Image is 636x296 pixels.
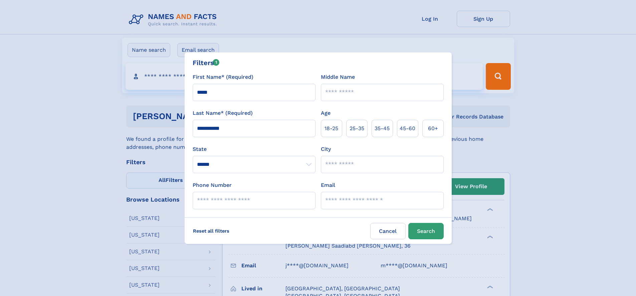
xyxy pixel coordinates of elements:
span: 35‑45 [375,124,390,132]
label: Last Name* (Required) [193,109,253,117]
label: Phone Number [193,181,232,189]
label: Email [321,181,335,189]
label: Reset all filters [189,223,234,239]
label: State [193,145,315,153]
label: Age [321,109,331,117]
span: 60+ [428,124,438,132]
label: Cancel [370,223,406,239]
span: 18‑25 [325,124,338,132]
label: First Name* (Required) [193,73,253,81]
label: Middle Name [321,73,355,81]
span: 25‑35 [350,124,364,132]
label: City [321,145,331,153]
span: 45‑60 [400,124,415,132]
button: Search [408,223,444,239]
div: Filters [193,58,220,68]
